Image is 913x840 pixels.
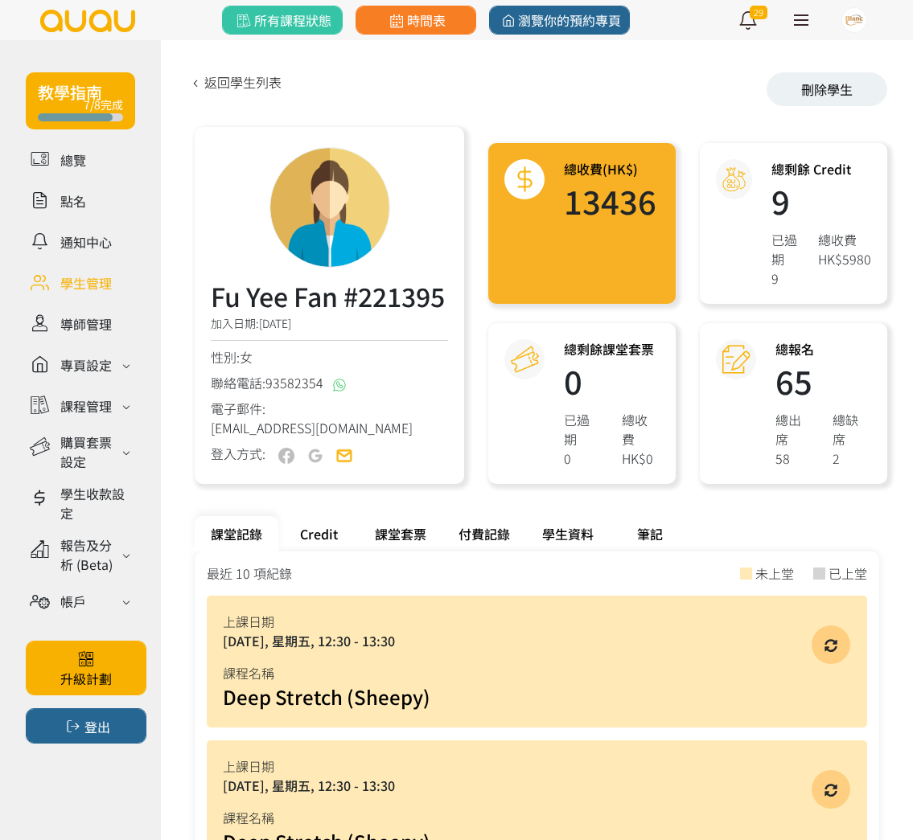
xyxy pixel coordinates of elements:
h1: 13436 [564,185,656,217]
div: 總收費 [622,410,660,449]
span: 29 [750,6,767,19]
div: 電子郵件: [211,399,448,437]
div: 上課日期 [223,612,851,631]
div: 聯絡電話: [211,373,448,392]
div: 筆記 [610,516,690,551]
div: 課堂記錄 [195,516,278,551]
div: 報告及分析 (Beta) [60,535,117,574]
span: 瀏覽你的預約專頁 [498,10,621,30]
div: 刪除學生 [767,72,887,106]
div: 課程管理 [60,396,112,416]
img: courseCredit@2x.png [511,346,539,374]
div: 課程名稱 [223,808,851,827]
h3: 總剩餘課堂套票 [564,339,660,359]
img: total@2x.png [511,166,539,194]
div: 專頁設定 [60,355,112,375]
div: 已過期 [771,230,799,268]
a: 時間表 [356,6,476,35]
div: 總收費 [818,230,871,249]
h1: 9 [771,185,871,217]
span: 時間表 [386,10,445,30]
span: 所有課程狀態 [233,10,331,30]
span: [EMAIL_ADDRESS][DOMAIN_NAME] [211,418,413,437]
div: 58 [775,449,814,468]
div: 0 [564,449,602,468]
span: 女 [240,347,253,367]
span: [DATE] [259,315,291,331]
div: 性別: [211,347,448,367]
img: logo.svg [39,10,137,32]
div: Credit [278,516,359,551]
div: HK$0 [622,449,660,468]
div: 登入方式: [211,444,265,464]
div: 課堂套票 [359,516,442,551]
div: [DATE], 星期五, 12:30 - 13:30 [223,776,851,795]
div: 課程名稱 [223,663,851,682]
div: 未上堂 [755,563,794,583]
img: attendance@2x.png [722,346,751,374]
a: 所有課程狀態 [222,6,343,35]
div: 總出席 [775,410,814,449]
img: user-google-off.png [307,448,323,464]
button: 登出 [26,708,146,744]
a: 瀏覽你的預約專頁 [489,6,630,35]
h3: 總報名 [775,339,871,359]
img: credit@2x.png [720,166,748,194]
div: 帳戶 [60,592,86,611]
img: user-fb-off.png [278,448,294,464]
h1: 65 [775,365,871,397]
a: Deep Stretch (Sheepy) [223,682,430,711]
div: HK$5980 [818,249,871,268]
div: 最近 10 項紀錄 [207,563,292,583]
div: 9 [771,268,799,288]
a: 升級計劃 [26,641,146,695]
h3: 總剩餘 Credit [771,159,871,178]
div: 購買套票設定 [60,432,117,471]
h3: 總收費(HK$) [564,159,656,178]
div: [DATE], 星期五, 12:30 - 13:30 [223,631,851,650]
div: 已過期 [564,410,602,449]
span: 93582354 [265,373,323,392]
div: 付費記錄 [442,516,526,551]
div: 加入日期: [211,315,448,341]
div: 學生資料 [526,516,610,551]
img: whatsapp@2x.png [333,379,346,391]
div: 已上堂 [829,563,867,583]
div: 上課日期 [223,756,851,776]
img: user-email-on.png [336,448,352,464]
h1: 0 [564,365,660,397]
div: 總缺席 [833,410,871,449]
h3: Fu Yee Fan #221395 [211,277,448,315]
a: 返回學生列表 [187,72,282,92]
div: 2 [833,449,871,468]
